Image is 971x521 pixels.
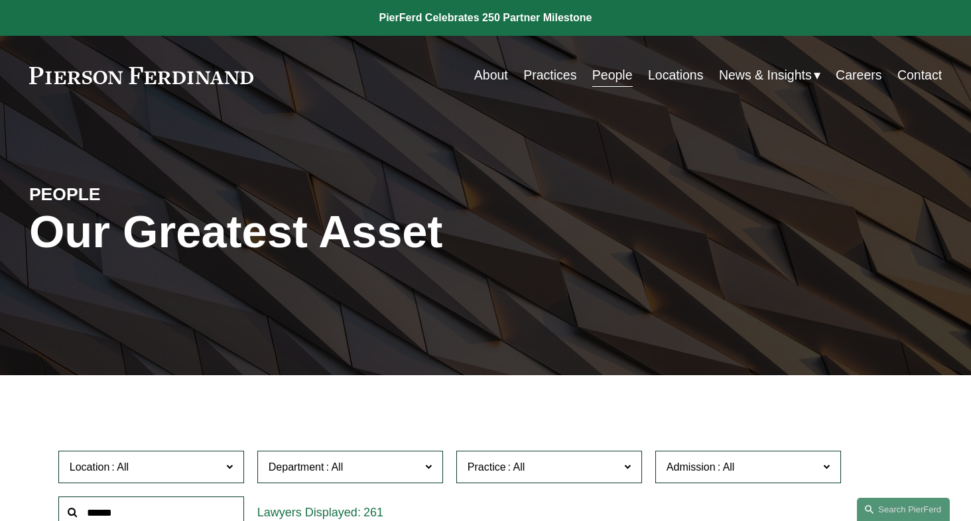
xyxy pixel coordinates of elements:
[719,64,812,87] span: News & Insights
[269,461,324,473] span: Department
[592,62,633,88] a: People
[29,184,257,206] h4: PEOPLE
[648,62,703,88] a: Locations
[523,62,576,88] a: Practices
[468,461,506,473] span: Practice
[857,498,950,521] a: Search this site
[474,62,508,88] a: About
[719,62,820,88] a: folder dropdown
[363,506,383,519] span: 261
[667,461,716,473] span: Admission
[70,461,110,473] span: Location
[836,62,881,88] a: Careers
[29,206,637,259] h1: Our Greatest Asset
[897,62,942,88] a: Contact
